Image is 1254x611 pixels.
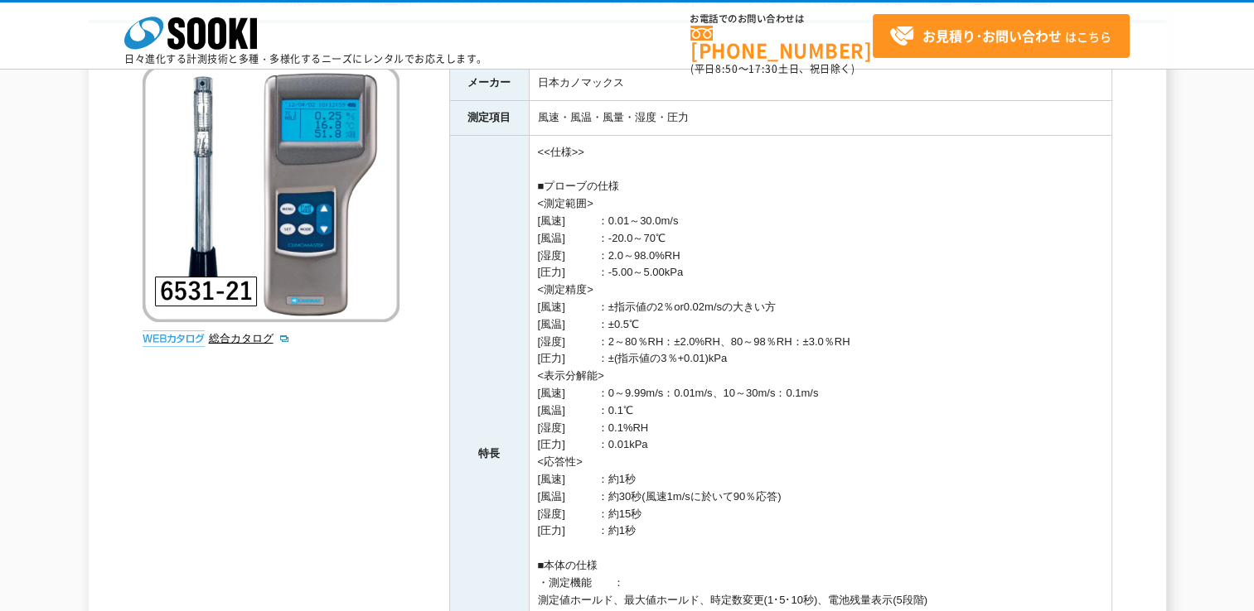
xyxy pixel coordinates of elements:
[690,61,855,76] span: (平日 ～ 土日、祝日除く)
[529,66,1111,101] td: 日本カノマックス
[748,61,778,76] span: 17:30
[889,24,1111,49] span: はこちら
[124,54,487,64] p: 日々進化する計測技術と多種・多様化するニーズにレンタルでお応えします。
[529,100,1111,135] td: 風速・風温・風量・湿度・圧力
[873,14,1130,58] a: お見積り･お問い合わせはこちら
[143,65,399,322] img: 多機能型風速・風量計 クリモマスター6501シリーズ 6501-B0/プローブ6531-21(圧力・風速・風温・湿度・風量)
[922,26,1062,46] strong: お見積り･お問い合わせ
[449,100,529,135] th: 測定項目
[449,66,529,101] th: メーカー
[715,61,738,76] span: 8:50
[143,330,205,347] img: webカタログ
[690,26,873,60] a: [PHONE_NUMBER]
[209,332,290,344] a: 総合カタログ
[690,14,873,24] span: お電話でのお問い合わせは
